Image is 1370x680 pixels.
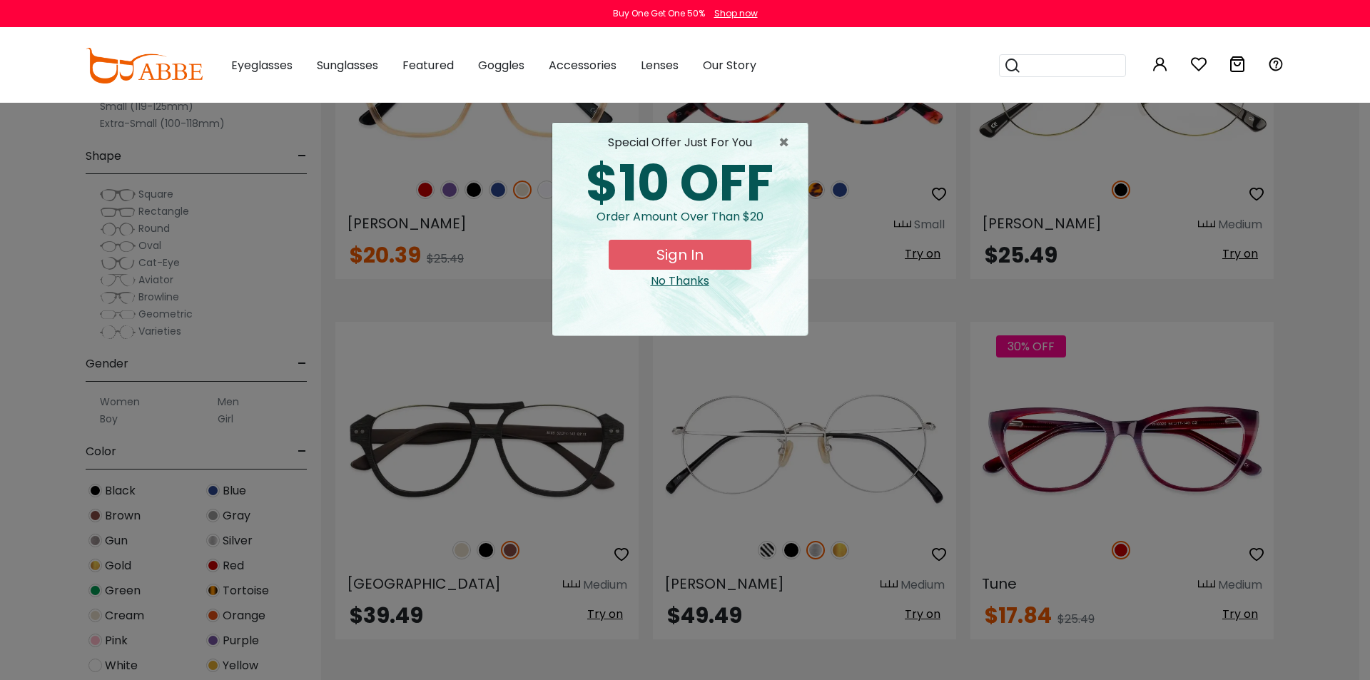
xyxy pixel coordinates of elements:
[609,240,751,270] button: Sign In
[778,134,796,151] button: Close
[778,134,796,151] span: ×
[402,57,454,73] span: Featured
[703,57,756,73] span: Our Story
[317,57,378,73] span: Sunglasses
[549,57,616,73] span: Accessories
[564,273,796,290] div: Close
[641,57,679,73] span: Lenses
[564,158,796,208] div: $10 OFF
[231,57,293,73] span: Eyeglasses
[478,57,524,73] span: Goggles
[86,48,203,83] img: abbeglasses.com
[564,208,796,240] div: Order amount over than $20
[613,7,705,20] div: Buy One Get One 50%
[564,134,796,151] div: special offer just for you
[714,7,758,20] div: Shop now
[707,7,758,19] a: Shop now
